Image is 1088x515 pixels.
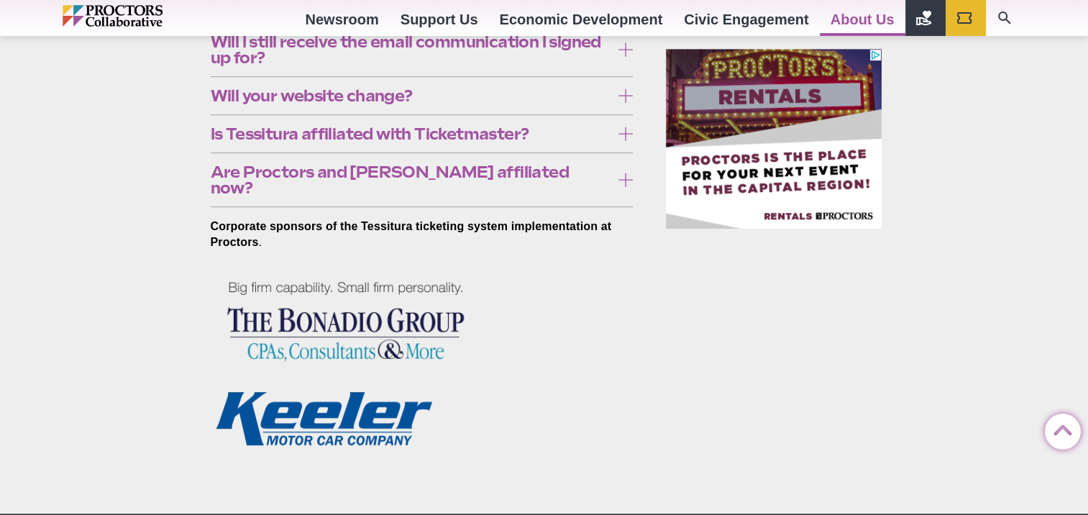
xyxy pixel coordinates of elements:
[1045,414,1074,443] a: Back to Top
[666,49,882,229] iframe: Advertisement
[211,219,634,250] p: .
[211,34,611,65] span: Will I still receive the email communication I signed up for?
[211,126,611,142] span: Is Tessitura affiliated with Ticketmaster?
[211,220,612,248] strong: Corporate sponsors of the Tessitura ticketing system implementation at Proctors
[63,5,224,27] img: Proctors logo
[211,88,611,104] span: Will your website change?
[211,164,611,196] span: Are Proctors and [PERSON_NAME] affiliated now?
